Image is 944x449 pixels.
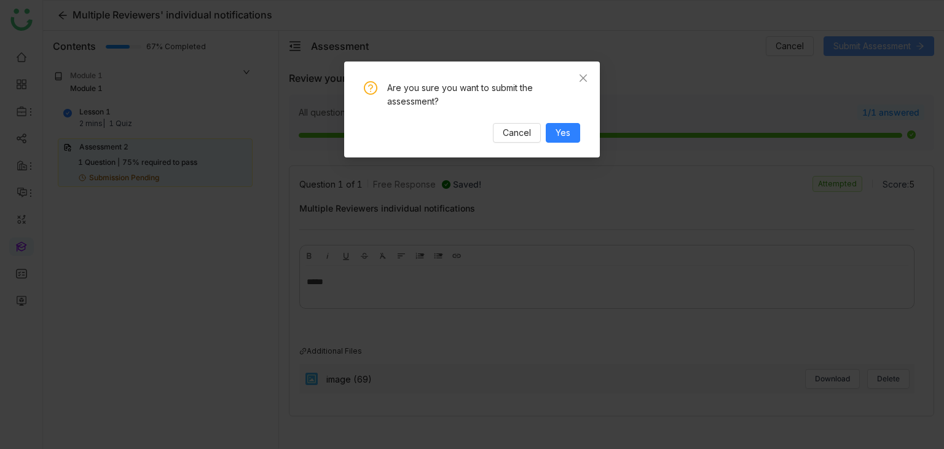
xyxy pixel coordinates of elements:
button: Cancel [493,123,541,143]
div: Are you sure you want to submit the assessment? [387,81,580,108]
span: Yes [556,126,570,140]
button: Close [567,62,600,95]
span: Cancel [503,126,531,140]
button: Yes [546,123,580,143]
